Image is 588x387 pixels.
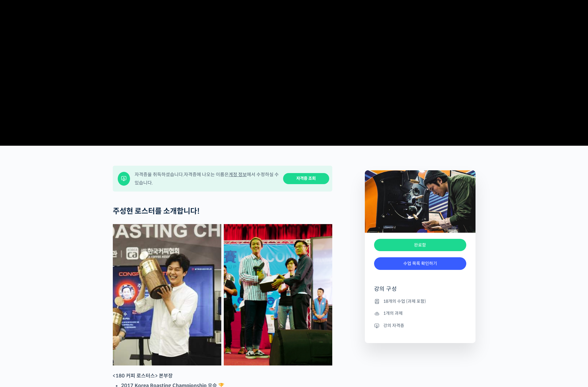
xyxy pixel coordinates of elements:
li: 강의 자격증 [374,322,466,329]
strong: <180 커피 로스터스> 본부장 [113,373,173,379]
span: 홈 [19,204,23,209]
a: 대화 [41,195,79,210]
strong: 주성현 로스터를 소개합니다! [113,207,200,216]
h4: 강의 구성 [374,285,466,298]
span: 대화 [56,204,64,209]
div: 완료함 [374,239,466,251]
a: 계정 정보 [229,172,247,177]
a: 자격증 조회 [283,173,329,184]
a: 설정 [79,195,118,210]
a: 수업 목록 확인하기 [374,257,466,270]
li: 1개의 과제 [374,310,466,317]
a: 홈 [2,195,41,210]
li: 18개의 수업 (과제 포함) [374,298,466,305]
div: 자격증을 취득하셨습니다. 자격증에 나오는 이름은 에서 수정하실 수 있습니다. [135,170,279,187]
span: 설정 [95,204,102,209]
